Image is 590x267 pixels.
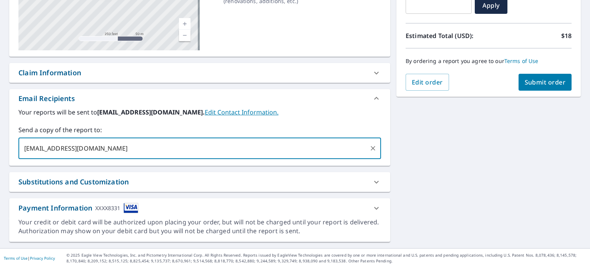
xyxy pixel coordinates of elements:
[205,108,278,116] a: EditContactInfo
[406,58,572,65] p: By ordering a report you agree to our
[18,108,381,117] label: Your reports will be sent to
[30,255,55,261] a: Privacy Policy
[561,31,572,40] p: $18
[179,30,191,41] a: Current Level 17, Zoom Out
[406,31,489,40] p: Estimated Total (USD):
[406,74,449,91] button: Edit order
[4,256,55,260] p: |
[179,18,191,30] a: Current Level 17, Zoom In
[18,218,381,235] div: Your credit or debit card will be authorized upon placing your order, but will not be charged unt...
[519,74,572,91] button: Submit order
[18,125,381,134] label: Send a copy of the report to:
[18,203,138,213] div: Payment Information
[525,78,566,86] span: Submit order
[4,255,28,261] a: Terms of Use
[97,108,205,116] b: [EMAIL_ADDRESS][DOMAIN_NAME].
[9,198,390,218] div: Payment InformationXXXX8331cardImage
[9,89,390,108] div: Email Recipients
[18,93,75,104] div: Email Recipients
[124,203,138,213] img: cardImage
[368,143,378,154] button: Clear
[18,68,81,78] div: Claim Information
[66,252,586,264] p: © 2025 Eagle View Technologies, Inc. and Pictometry International Corp. All Rights Reserved. Repo...
[481,1,501,10] span: Apply
[9,172,390,192] div: Substitutions and Customization
[412,78,443,86] span: Edit order
[9,63,390,83] div: Claim Information
[504,57,539,65] a: Terms of Use
[18,177,129,187] div: Substitutions and Customization
[95,203,120,213] div: XXXX8331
